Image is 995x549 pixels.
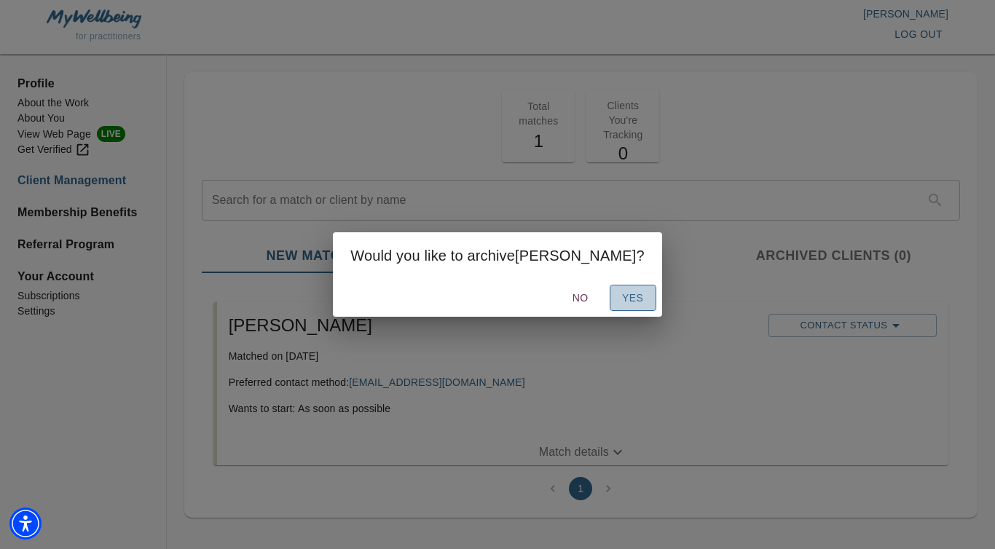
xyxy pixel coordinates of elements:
button: No [557,285,604,312]
button: Yes [610,285,656,312]
h2: Would you like to archive [PERSON_NAME] ? [350,244,644,267]
span: No [563,289,598,307]
div: Accessibility Menu [9,507,42,540]
span: Yes [621,289,645,307]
